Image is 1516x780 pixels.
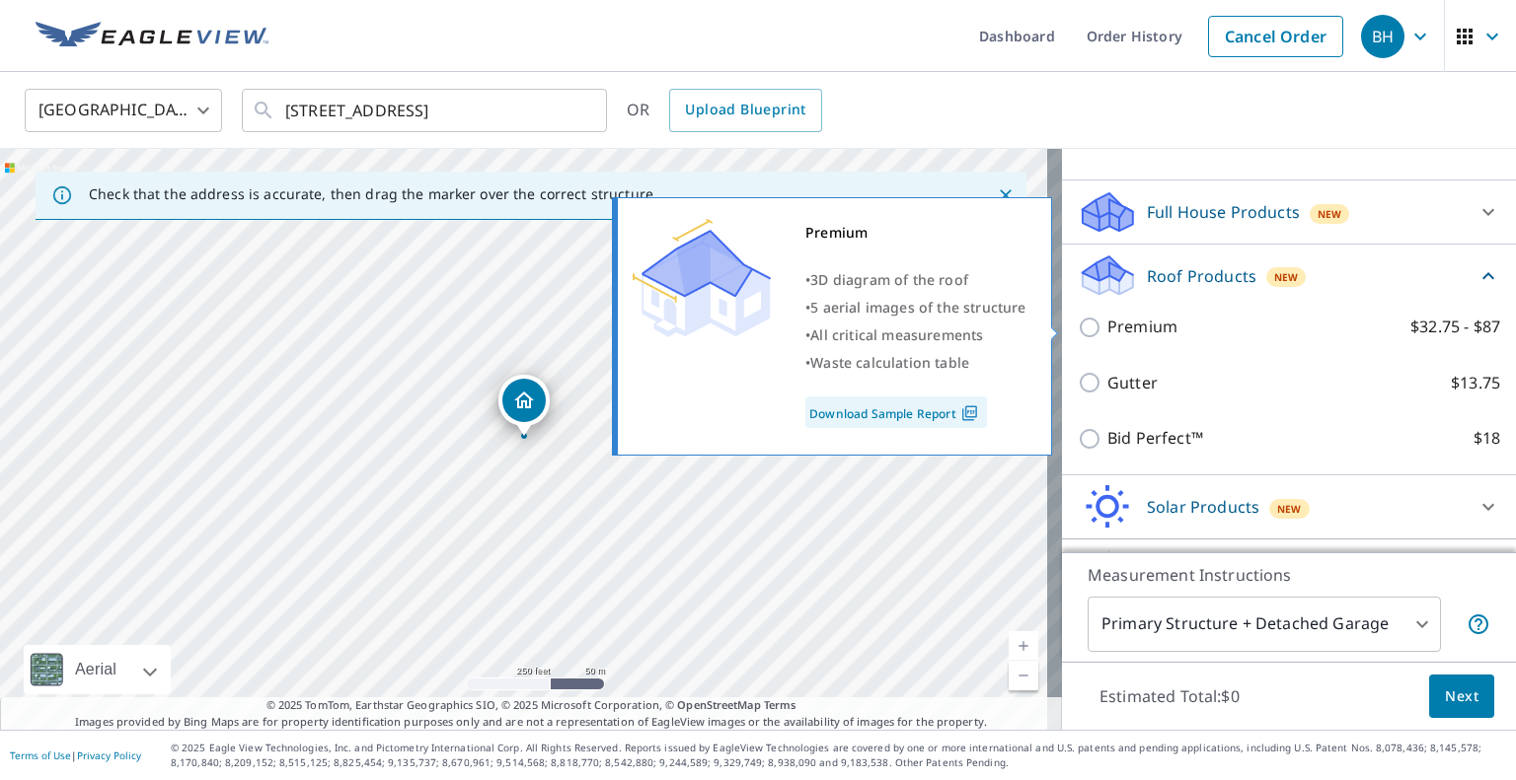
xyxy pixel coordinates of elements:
p: Measurement Instructions [1088,563,1490,587]
img: Premium [633,219,771,337]
p: © 2025 Eagle View Technologies, Inc. and Pictometry International Corp. All Rights Reserved. Repo... [171,741,1506,770]
p: Check that the address is accurate, then drag the marker over the correct structure. [89,185,657,203]
p: $18 [1474,426,1500,451]
a: OpenStreetMap [677,697,760,712]
div: • [805,349,1026,377]
span: New [1277,501,1302,517]
span: 3D diagram of the roof [810,270,968,289]
input: Search by address or latitude-longitude [285,83,567,138]
img: EV Logo [36,22,268,51]
p: Solar Products [1147,495,1259,519]
span: Upload Blueprint [685,98,805,122]
a: Upload Blueprint [669,89,821,132]
div: Aerial [24,645,171,694]
p: Premium [1107,315,1177,339]
span: 5 aerial images of the structure [810,298,1025,317]
div: OR [627,89,822,132]
button: Close [993,182,1019,208]
div: • [805,321,1026,349]
a: Cancel Order [1208,16,1343,57]
p: Estimated Total: $0 [1084,674,1255,718]
p: Gutter [1107,371,1158,395]
div: • [805,266,1026,294]
div: Full House ProductsNew [1078,188,1500,236]
span: New [1274,269,1299,285]
p: $13.75 [1451,371,1500,395]
img: Pdf Icon [956,404,983,422]
div: Roof ProductsNew [1078,252,1500,299]
p: Bid Perfect™ [1107,426,1203,451]
div: • [805,294,1026,321]
p: Roof Products [1147,264,1256,288]
a: Current Level 17, Zoom Out [1009,661,1038,690]
span: All critical measurements [810,325,983,344]
div: Dropped pin, building 1, Residential property, 2066 Dundee Ln Johnstown, PA 15905 [498,375,550,436]
div: Aerial [69,645,122,694]
div: Primary Structure + Detached Garage [1088,597,1441,652]
p: | [10,749,141,761]
div: [GEOGRAPHIC_DATA] [25,83,222,138]
div: Solar ProductsNew [1078,483,1500,531]
div: Premium [805,219,1026,247]
p: Full House Products [1147,200,1300,224]
span: © 2025 TomTom, Earthstar Geographics SIO, © 2025 Microsoft Corporation, © [266,697,796,714]
span: New [1318,206,1342,222]
a: Terms [764,697,796,712]
a: Privacy Policy [77,748,141,762]
div: Walls ProductsNew [1078,547,1500,595]
span: Waste calculation table [810,353,969,372]
a: Current Level 17, Zoom In [1009,631,1038,661]
a: Download Sample Report [805,396,987,428]
span: Next [1445,684,1478,709]
a: Terms of Use [10,748,71,762]
div: BH [1361,15,1404,58]
span: Your report will include the primary structure and a detached garage if one exists. [1467,612,1490,636]
p: $32.75 - $87 [1410,315,1500,339]
button: Next [1429,674,1494,719]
